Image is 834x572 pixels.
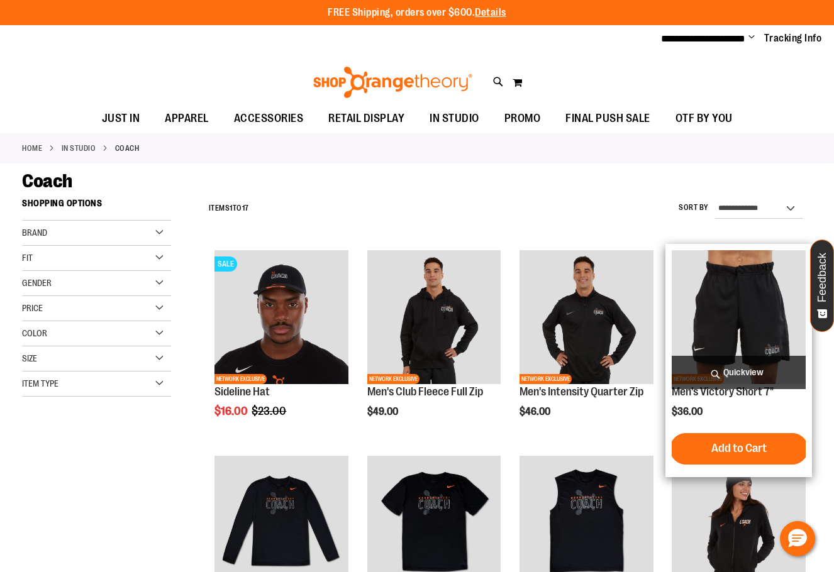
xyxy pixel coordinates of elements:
[676,104,733,133] span: OTF BY YOU
[221,104,316,133] a: ACCESSORIES
[152,104,221,133] a: APPAREL
[663,104,745,133] a: OTF BY YOU
[520,250,653,386] a: OTF Mens Coach FA23 Intensity Quarter Zip - Black primary imageNETWORK EXCLUSIVE
[565,104,650,133] span: FINAL PUSH SALE
[311,67,474,98] img: Shop Orangetheory
[115,143,140,154] strong: Coach
[22,378,58,388] span: Item Type
[672,406,704,417] span: $36.00
[672,385,774,398] a: Men's Victory Short 7"
[242,204,249,212] span: 17
[328,104,404,133] span: RETAIL DISPLAY
[102,104,140,133] span: JUST IN
[316,104,417,133] a: RETAIL DISPLAY
[165,104,209,133] span: APPAREL
[417,104,492,133] a: IN STUDIO
[492,104,553,133] a: PROMO
[22,353,37,363] span: Size
[504,104,541,133] span: PROMO
[214,374,267,384] span: NETWORK EXCLUSIVE
[764,31,822,45] a: Tracking Info
[367,385,483,398] a: Men's Club Fleece Full Zip
[780,521,815,556] button: Hello, have a question? Let’s chat.
[22,192,171,221] strong: Shopping Options
[230,204,233,212] span: 1
[234,104,304,133] span: ACCESSORIES
[214,385,270,398] a: Sideline Hat
[520,385,643,398] a: Men's Intensity Quarter Zip
[361,244,508,449] div: product
[214,250,348,386] a: Sideline Hat primary imageSALENETWORK EXCLUSIVE
[553,104,663,133] a: FINAL PUSH SALE
[430,104,479,133] span: IN STUDIO
[520,250,653,384] img: OTF Mens Coach FA23 Intensity Quarter Zip - Black primary image
[22,278,52,288] span: Gender
[22,170,72,192] span: Coach
[89,104,153,133] a: JUST IN
[367,250,501,384] img: OTF Mens Coach FA23 Club Fleece Full Zip - Black primary image
[208,244,355,449] div: product
[672,356,806,389] a: Quickview
[22,253,33,263] span: Fit
[62,143,96,154] a: IN STUDIO
[22,303,43,313] span: Price
[209,199,249,218] h2: Items to
[475,7,506,18] a: Details
[665,244,812,476] div: product
[22,328,47,338] span: Color
[22,143,42,154] a: Home
[367,250,501,386] a: OTF Mens Coach FA23 Club Fleece Full Zip - Black primary imageNETWORK EXCLUSIVE
[816,253,828,302] span: Feedback
[367,374,420,384] span: NETWORK EXCLUSIVE
[520,406,552,417] span: $46.00
[679,202,709,213] label: Sort By
[252,405,288,417] span: $23.00
[670,433,808,465] button: Add to Cart
[520,374,572,384] span: NETWORK EXCLUSIVE
[672,250,806,384] img: OTF Mens Coach FA23 Victory Short - Black primary image
[810,239,834,332] button: Feedback - Show survey
[214,250,348,384] img: Sideline Hat primary image
[328,6,506,20] p: FREE Shipping, orders over $600.
[214,256,237,272] span: SALE
[672,250,806,386] a: OTF Mens Coach FA23 Victory Short - Black primary imageNETWORK EXCLUSIVE
[367,406,400,417] span: $49.00
[214,405,250,417] span: $16.00
[748,32,755,45] button: Account menu
[22,228,47,238] span: Brand
[711,441,767,455] span: Add to Cart
[513,244,660,449] div: product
